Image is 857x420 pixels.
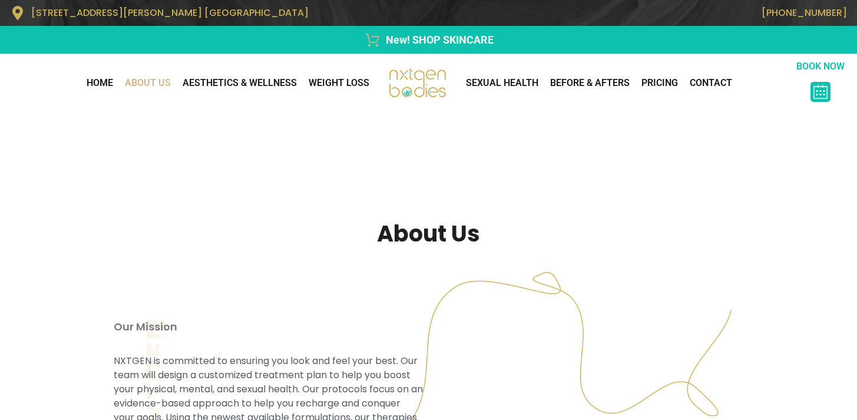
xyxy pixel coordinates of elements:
a: Sexual Health [460,71,544,95]
span: New! SHOP SKINCARE [383,32,494,48]
p: Our Mission [114,320,423,334]
a: AESTHETICS & WELLNESS [177,71,303,95]
a: Pricing [636,71,684,95]
nav: Menu [460,71,796,95]
a: CONTACT [684,71,738,95]
p: [PHONE_NUMBER] [435,7,847,18]
a: About Us [119,71,177,95]
a: New! SHOP SKINCARE [11,32,847,48]
a: WEIGHT LOSS [303,71,375,95]
nav: Menu [6,71,375,95]
a: Home [81,71,119,95]
p: BOOK NOW [795,59,845,74]
a: Before & Afters [544,71,636,95]
span: [STREET_ADDRESS][PERSON_NAME] [GEOGRAPHIC_DATA] [31,6,309,19]
h2: About Us [158,218,700,249]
